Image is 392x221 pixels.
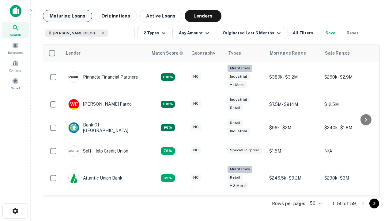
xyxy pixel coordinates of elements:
th: Geography [188,45,224,62]
div: Capitalize uses an advanced AI algorithm to match your search with the best lender. The match sco... [152,50,183,56]
td: $246.5k - $9.2M [266,163,321,194]
div: Industrial [228,96,250,103]
span: [PERSON_NAME][GEOGRAPHIC_DATA], [GEOGRAPHIC_DATA] [53,30,99,36]
td: $12.5M [321,93,376,116]
span: Borrowers [8,50,23,55]
div: Matching Properties: 14, hasApolloMatch: undefined [161,124,175,131]
th: Types [224,45,266,62]
th: Mortgage Range [266,45,321,62]
button: Active Loans [139,10,182,22]
img: picture [69,146,79,156]
p: Rows per page: [272,200,305,207]
td: N/A [321,139,376,163]
div: Special Purpose [228,147,262,154]
div: NC [191,147,201,154]
div: Retail [228,104,243,111]
td: $290k - $3M [321,163,376,194]
div: Mortgage Range [270,49,306,57]
div: NC [191,73,201,80]
div: NC [191,100,201,107]
div: Industrial [228,73,250,80]
img: picture [69,99,79,110]
img: picture [69,173,79,183]
td: $240k - $1.8M [321,116,376,139]
p: 1–50 of 59 [333,200,356,207]
a: Borrowers [2,40,29,56]
div: Lender [66,49,81,57]
button: Originated Last 6 Months [218,27,285,39]
div: + 1 more [228,81,247,88]
div: Retail [228,119,243,126]
img: picture [69,122,79,133]
div: Types [228,49,241,57]
span: Contacts [9,68,21,73]
div: + 3 more [228,182,248,189]
span: Saved [11,86,20,91]
td: $7.5M - $914M [266,93,321,116]
div: Matching Properties: 15, hasApolloMatch: undefined [161,101,175,108]
div: 50 [307,199,323,208]
th: Sale Range [321,45,376,62]
div: Geography [191,49,215,57]
th: Capitalize uses an advanced AI algorithm to match your search with the best lender. The match sco... [148,45,188,62]
button: Any Amount [172,27,215,39]
span: Search [10,32,21,37]
div: Bank Of [GEOGRAPHIC_DATA] [68,122,142,133]
button: Originations [95,10,137,22]
td: $380k - $3.2M [266,62,321,93]
div: Atlantic Union Bank [68,173,123,184]
button: Go to next page [369,199,379,208]
div: Matching Properties: 26, hasApolloMatch: undefined [161,73,175,81]
button: Lenders [185,10,221,22]
h6: Match Score [152,50,182,56]
button: Reset [343,27,362,39]
div: Self-help Credit Union [68,145,128,157]
div: Pinnacle Financial Partners [68,72,138,83]
div: Matching Properties: 10, hasApolloMatch: undefined [161,174,175,182]
button: Maturing Loans [43,10,92,22]
div: [PERSON_NAME] Fargo [68,99,132,110]
a: Saved [2,75,29,92]
div: NC [191,123,201,130]
iframe: Chat Widget [361,152,392,182]
div: Multifamily [228,65,252,72]
button: All Filters [288,27,318,39]
div: Matching Properties: 11, hasApolloMatch: undefined [161,147,175,155]
button: 12 Types [137,27,170,39]
img: capitalize-icon.png [10,5,21,17]
a: Contacts [2,57,29,74]
div: Multifamily [228,166,252,173]
button: Save your search to get updates of matches that match your search criteria. [321,27,340,39]
div: Retail [228,174,243,181]
img: picture [69,72,79,82]
div: NC [191,174,201,181]
div: Industrial [228,128,250,135]
td: $260k - $2.9M [321,62,376,93]
td: $1.5M [266,139,321,163]
td: $96k - $2M [266,116,321,139]
a: Search [2,22,29,38]
div: Sale Range [325,49,350,57]
div: Originated Last 6 Months [223,29,282,37]
th: Lender [62,45,148,62]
